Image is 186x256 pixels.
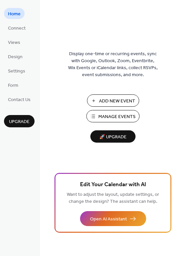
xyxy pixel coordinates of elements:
[87,94,139,107] button: Add New Event
[8,39,20,46] span: Views
[4,8,25,19] a: Home
[8,11,21,18] span: Home
[4,79,22,90] a: Form
[8,96,31,103] span: Contact Us
[4,94,35,105] a: Contact Us
[8,25,26,32] span: Connect
[90,130,136,143] button: 🚀 Upgrade
[68,51,158,78] span: Display one-time or recurring events, sync with Google, Outlook, Zoom, Eventbrite, Wix Events or ...
[4,37,24,48] a: Views
[94,133,132,142] span: 🚀 Upgrade
[80,211,146,226] button: Open AI Assistant
[90,216,127,223] span: Open AI Assistant
[4,115,35,127] button: Upgrade
[4,22,30,33] a: Connect
[98,113,136,120] span: Manage Events
[86,110,139,122] button: Manage Events
[67,190,159,206] span: Want to adjust the layout, update settings, or change the design? The assistant can help.
[4,51,27,62] a: Design
[99,98,135,105] span: Add New Event
[8,68,25,75] span: Settings
[80,180,146,190] span: Edit Your Calendar with AI
[8,54,23,61] span: Design
[4,65,29,76] a: Settings
[8,82,18,89] span: Form
[9,118,30,125] span: Upgrade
